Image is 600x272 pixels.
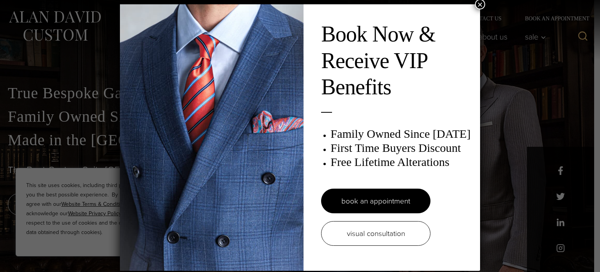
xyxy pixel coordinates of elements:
h3: First Time Buyers Discount [330,141,472,155]
h2: Book Now & Receive VIP Benefits [321,21,472,100]
h3: Family Owned Since [DATE] [330,127,472,141]
a: book an appointment [321,189,430,213]
h3: Free Lifetime Alterations [330,155,472,169]
a: visual consultation [321,221,430,246]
